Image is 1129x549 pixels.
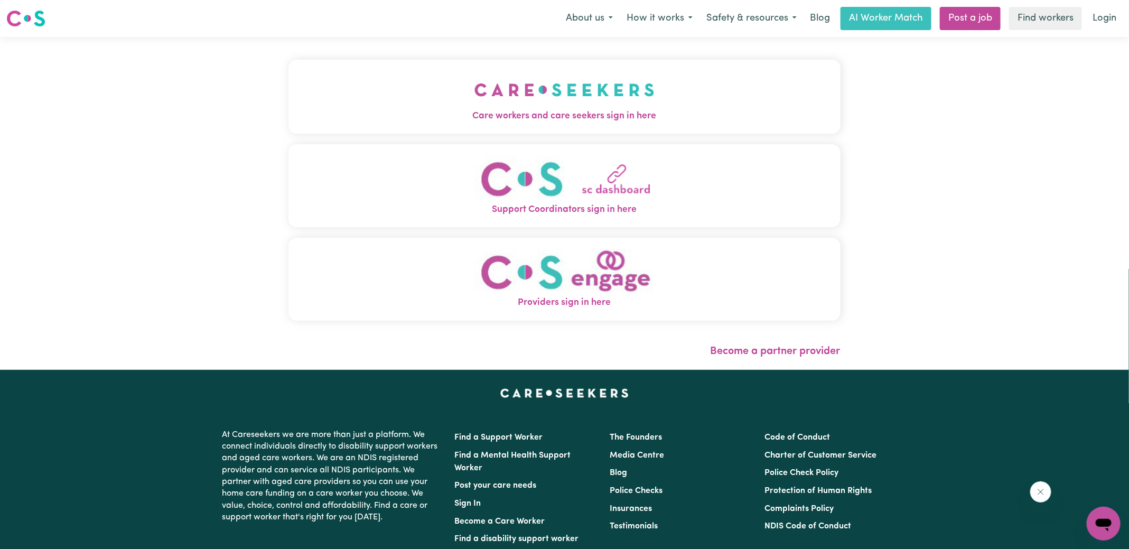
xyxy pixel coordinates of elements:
a: Blog [610,469,627,477]
a: Become a Care Worker [455,517,545,526]
button: Support Coordinators sign in here [288,144,841,227]
button: About us [559,7,620,30]
a: Login [1086,7,1123,30]
a: Careseekers logo [6,6,45,31]
a: NDIS Code of Conduct [764,522,851,531]
a: Code of Conduct [764,433,830,442]
button: Safety & resources [699,7,804,30]
a: Find a Mental Health Support Worker [455,451,571,472]
a: Sign In [455,499,481,508]
button: Providers sign in here [288,238,841,321]
a: Find a Support Worker [455,433,543,442]
a: Post your care needs [455,481,537,490]
a: Protection of Human Rights [764,487,872,495]
a: Blog [804,7,836,30]
button: Care workers and care seekers sign in here [288,60,841,134]
a: The Founders [610,433,662,442]
iframe: Close message [1030,481,1051,503]
span: Need any help? [6,7,64,16]
a: Insurances [610,505,652,513]
a: Police Checks [610,487,663,495]
p: At Careseekers we are more than just a platform. We connect individuals directly to disability su... [222,425,442,528]
a: AI Worker Match [841,7,931,30]
a: Post a job [940,7,1001,30]
a: Complaints Policy [764,505,834,513]
span: Support Coordinators sign in here [288,203,841,217]
a: Charter of Customer Service [764,451,876,460]
a: Become a partner provider [711,346,841,357]
a: Find workers [1009,7,1082,30]
span: Providers sign in here [288,296,841,310]
a: Testimonials [610,522,658,531]
a: Find a disability support worker [455,535,579,543]
iframe: Button to launch messaging window [1087,507,1121,541]
a: Media Centre [610,451,664,460]
button: How it works [620,7,699,30]
span: Care workers and care seekers sign in here [288,109,841,123]
img: Careseekers logo [6,9,45,28]
a: Police Check Policy [764,469,838,477]
a: Careseekers home page [500,389,629,397]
